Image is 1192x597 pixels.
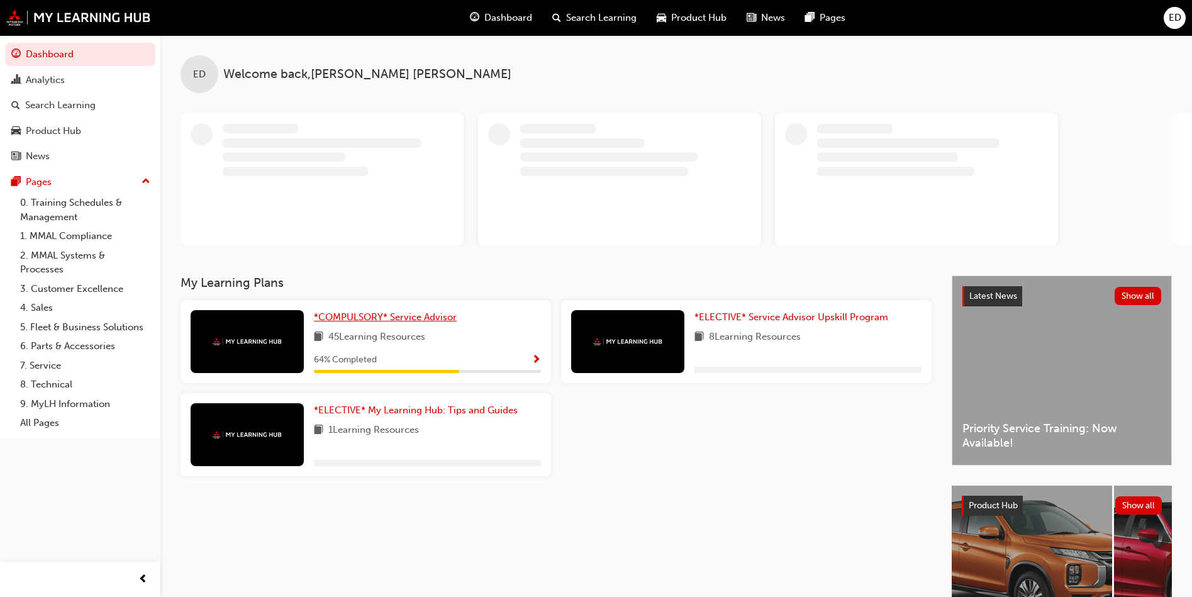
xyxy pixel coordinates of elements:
a: All Pages [15,413,155,433]
a: search-iconSearch Learning [542,5,647,31]
button: Show Progress [532,352,541,368]
span: guage-icon [470,10,479,26]
button: Show all [1115,287,1162,305]
span: ED [193,67,206,82]
a: 6. Parts & Accessories [15,337,155,356]
a: 5. Fleet & Business Solutions [15,318,155,337]
button: ED [1164,7,1186,29]
span: *COMPULSORY* Service Advisor [314,311,457,323]
a: 7. Service [15,356,155,376]
span: News [761,11,785,25]
span: pages-icon [11,177,21,188]
span: 1 Learning Resources [328,423,419,438]
a: Latest NewsShow allPriority Service Training: Now Available! [952,276,1172,466]
a: 0. Training Schedules & Management [15,193,155,226]
h3: My Learning Plans [181,276,932,290]
span: search-icon [11,100,20,111]
span: chart-icon [11,75,21,86]
a: Product HubShow all [962,496,1162,516]
a: Analytics [5,69,155,92]
button: Pages [5,170,155,194]
span: 64 % Completed [314,353,377,367]
div: Pages [26,175,52,189]
a: 2. MMAL Systems & Processes [15,246,155,279]
a: news-iconNews [737,5,795,31]
span: book-icon [314,423,323,438]
a: Product Hub [5,120,155,143]
img: mmal [213,431,282,439]
span: Welcome back , [PERSON_NAME] [PERSON_NAME] [223,67,511,82]
span: Pages [820,11,845,25]
img: mmal [6,9,151,26]
a: Dashboard [5,43,155,66]
button: DashboardAnalyticsSearch LearningProduct HubNews [5,40,155,170]
span: Search Learning [566,11,637,25]
span: *ELECTIVE* My Learning Hub: Tips and Guides [314,405,518,416]
div: Search Learning [25,98,96,113]
span: up-icon [142,174,150,190]
span: 8 Learning Resources [709,330,801,345]
span: book-icon [314,330,323,345]
a: 9. MyLH Information [15,394,155,414]
a: pages-iconPages [795,5,855,31]
a: Latest NewsShow all [962,286,1161,306]
span: Latest News [969,291,1017,301]
span: 45 Learning Resources [328,330,425,345]
a: *COMPULSORY* Service Advisor [314,310,462,325]
div: Analytics [26,73,65,87]
a: car-iconProduct Hub [647,5,737,31]
img: mmal [213,338,282,346]
div: Product Hub [26,124,81,138]
span: Product Hub [671,11,727,25]
span: car-icon [657,10,666,26]
span: prev-icon [138,572,148,588]
span: car-icon [11,126,21,137]
img: mmal [593,338,662,346]
span: book-icon [694,330,704,345]
a: guage-iconDashboard [460,5,542,31]
button: Show all [1115,496,1162,515]
a: News [5,145,155,168]
span: Show Progress [532,355,541,366]
span: news-icon [747,10,756,26]
span: *ELECTIVE* Service Advisor Upskill Program [694,311,888,323]
a: 4. Sales [15,298,155,318]
a: *ELECTIVE* Service Advisor Upskill Program [694,310,893,325]
span: pages-icon [805,10,815,26]
span: news-icon [11,151,21,162]
a: 8. Technical [15,375,155,394]
span: Product Hub [969,500,1018,511]
span: search-icon [552,10,561,26]
span: ED [1169,11,1181,25]
a: Search Learning [5,94,155,117]
a: 3. Customer Excellence [15,279,155,299]
a: 1. MMAL Compliance [15,226,155,246]
span: Priority Service Training: Now Available! [962,421,1161,450]
span: guage-icon [11,49,21,60]
a: *ELECTIVE* My Learning Hub: Tips and Guides [314,403,523,418]
span: Dashboard [484,11,532,25]
div: News [26,149,50,164]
